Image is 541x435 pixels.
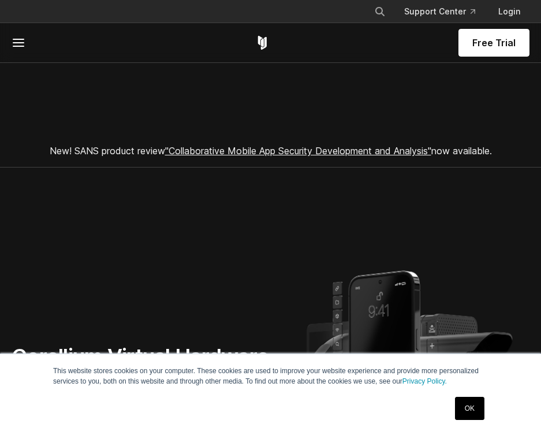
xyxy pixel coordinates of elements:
[458,29,529,57] a: Free Trial
[395,1,484,22] a: Support Center
[455,397,484,420] a: OK
[165,145,431,157] a: "Collaborative Mobile App Security Development and Analysis"
[370,1,390,22] button: Search
[365,1,529,22] div: Navigation Menu
[53,366,488,386] p: This website stores cookies on your computer. These cookies are used to improve your website expe...
[489,1,529,22] a: Login
[255,36,270,50] a: Corellium Home
[50,145,492,157] span: New! SANS product review now available.
[402,377,447,385] a: Privacy Policy.
[472,36,516,50] span: Free Trial
[12,344,358,370] h1: Corellium Virtual Hardware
